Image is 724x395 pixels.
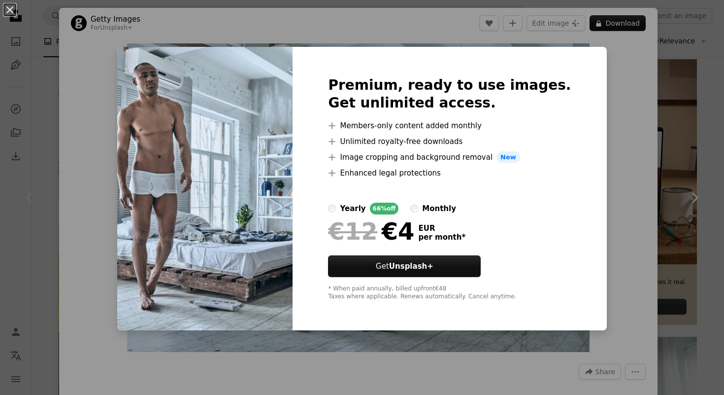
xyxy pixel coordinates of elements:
[418,224,465,233] span: EUR
[328,151,571,163] li: Image cropping and background removal
[328,255,481,277] button: GetUnsplash+
[328,167,571,179] li: Enhanced legal protections
[328,205,336,213] input: yearly66%off
[328,218,414,244] div: €4
[370,203,399,215] div: 66% off
[328,218,377,244] span: €12
[410,205,418,213] input: monthly
[389,262,433,271] strong: Unsplash+
[496,151,520,163] span: New
[418,233,465,242] span: per month *
[340,203,365,215] div: yearly
[328,136,571,147] li: Unlimited royalty-free downloads
[117,47,293,331] img: premium_photo-1661302899489-c4da834bf7bd
[328,76,571,112] h2: Premium, ready to use images. Get unlimited access.
[422,203,456,215] div: monthly
[328,285,571,301] div: * When paid annually, billed upfront €48 Taxes where applicable. Renews automatically. Cancel any...
[328,120,571,132] li: Members-only content added monthly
